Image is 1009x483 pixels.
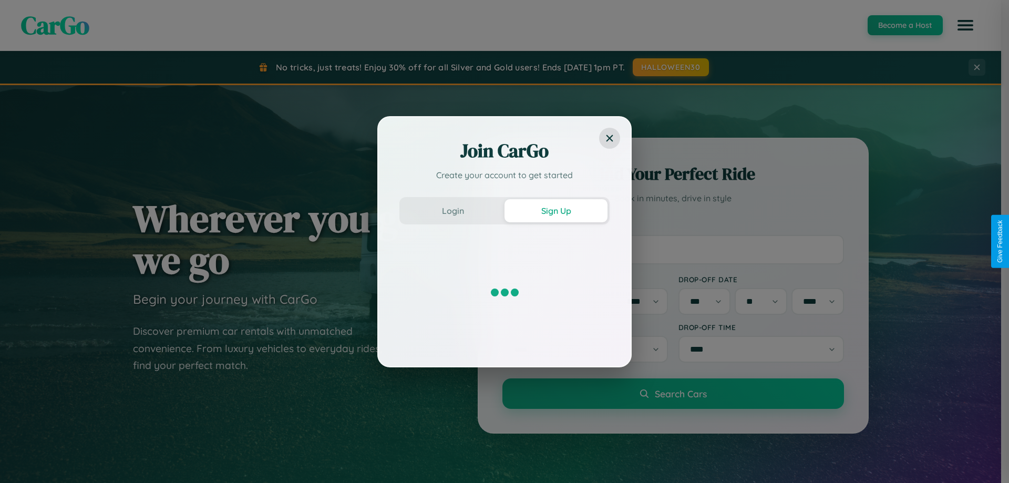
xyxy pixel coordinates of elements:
button: Login [401,199,504,222]
button: Sign Up [504,199,608,222]
p: Create your account to get started [399,169,610,181]
iframe: Intercom live chat [11,447,36,472]
h2: Join CarGo [399,138,610,163]
div: Give Feedback [996,220,1004,263]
